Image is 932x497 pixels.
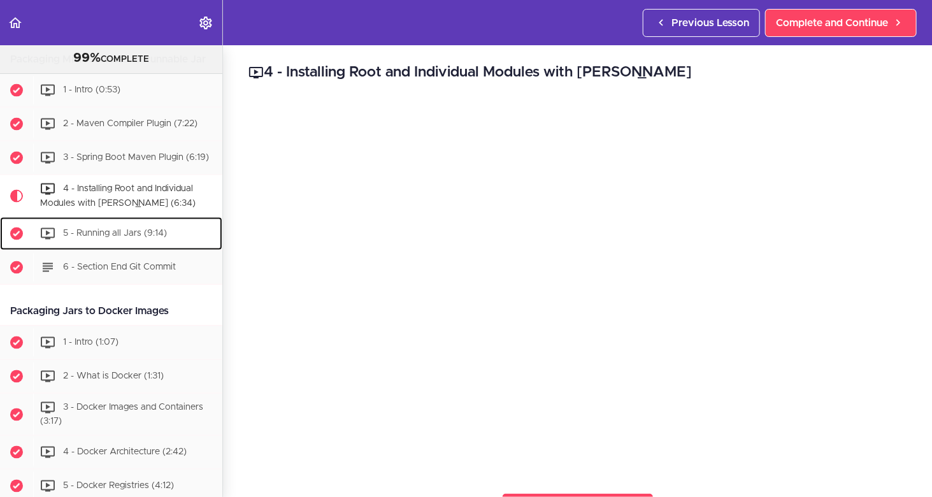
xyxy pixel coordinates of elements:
[248,103,907,473] iframe: Video Player
[63,371,164,380] span: 2 - What is Docker (1:31)
[63,85,120,94] span: 1 - Intro (0:53)
[248,62,907,83] h2: 4 - Installing Root and Individual Modules with [PERSON_NAME]
[63,338,118,347] span: 1 - Intro (1:07)
[643,9,760,37] a: Previous Lesson
[198,15,213,31] svg: Settings Menu
[63,263,176,271] span: 6 - Section End Git Commit
[16,50,206,67] div: COMPLETE
[63,153,209,162] span: 3 - Spring Boot Maven Plugin (6:19)
[63,229,167,238] span: 5 - Running all Jars (9:14)
[40,184,196,208] span: 4 - Installing Root and Individual Modules with [PERSON_NAME] (6:34)
[63,448,187,457] span: 4 - Docker Architecture (2:42)
[776,15,888,31] span: Complete and Continue
[63,482,174,491] span: 5 - Docker Registries (4:12)
[765,9,917,37] a: Complete and Continue
[73,52,101,64] span: 99%
[63,119,197,128] span: 2 - Maven Compiler Plugin (7:22)
[671,15,749,31] span: Previous Lesson
[8,15,23,31] svg: Back to course curriculum
[40,403,203,426] span: 3 - Docker Images and Containers (3:17)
